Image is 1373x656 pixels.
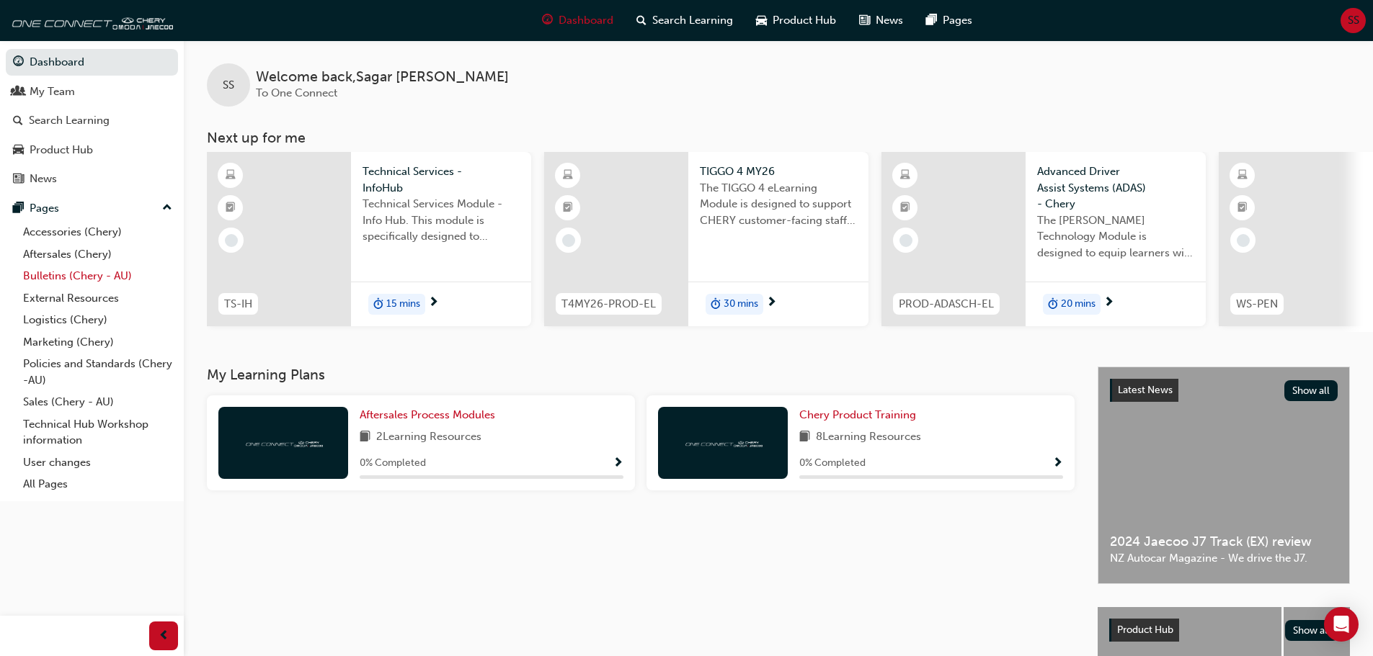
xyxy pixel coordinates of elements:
span: learningResourceType_ELEARNING-icon [900,166,910,185]
img: oneconnect [7,6,173,35]
a: TS-IHTechnical Services - InfoHubTechnical Services Module - Info Hub. This module is specificall... [207,152,531,326]
span: learningRecordVerb_NONE-icon [225,234,238,247]
span: search-icon [636,12,646,30]
span: 20 mins [1061,296,1096,313]
a: news-iconNews [848,6,915,35]
a: My Team [6,78,178,105]
span: Show Progress [613,457,623,470]
button: Show all [1284,380,1338,401]
span: Search Learning [652,12,733,29]
span: SS [1348,12,1359,29]
span: Aftersales Process Modules [360,408,495,421]
span: Advanced Driver Assist Systems (ADAS) - Chery [1037,163,1194,212]
h3: Next up for me [184,130,1373,146]
span: guage-icon [13,56,24,69]
a: pages-iconPages [915,6,984,35]
span: The [PERSON_NAME] Technology Module is designed to equip learners with essential knowledge about ... [1037,212,1194,261]
div: Product Hub [30,142,93,158]
a: Chery Product Training [799,407,922,423]
div: Open Intercom Messenger [1324,607,1359,642]
span: News [876,12,903,29]
span: book-icon [360,428,370,446]
span: Product Hub [1117,624,1173,636]
div: Search Learning [29,112,110,129]
span: 15 mins [386,296,420,313]
span: duration-icon [373,295,383,314]
a: News [6,166,178,192]
span: learningResourceType_ELEARNING-icon [226,166,236,185]
span: 0 % Completed [360,455,426,472]
div: Pages [30,200,59,217]
button: Show Progress [1052,454,1063,472]
a: search-iconSearch Learning [625,6,745,35]
a: T4MY26-PROD-ELTIGGO 4 MY26The TIGGO 4 eLearning Module is designed to support CHERY customer-faci... [544,152,868,326]
span: TIGGO 4 MY26 [700,163,857,180]
button: DashboardMy TeamSearch LearningProduct HubNews [6,46,178,195]
span: car-icon [756,12,767,30]
span: search-icon [13,114,23,127]
a: External Resources [17,287,178,310]
a: Product HubShow all [1109,619,1338,642]
span: next-icon [1103,297,1114,310]
a: Marketing (Chery) [17,331,178,354]
span: booktick-icon [1238,199,1248,217]
img: oneconnect [244,436,323,449]
span: SS [223,77,234,94]
span: Latest News [1118,384,1173,396]
a: Product Hub [6,137,178,163]
span: pages-icon [13,202,24,215]
a: Bulletins (Chery - AU) [17,265,178,287]
span: people-icon [13,86,24,99]
span: T4MY26-PROD-EL [561,296,656,313]
span: news-icon [859,12,870,30]
span: Product Hub [773,12,836,29]
a: Policies and Standards (Chery -AU) [17,353,178,391]
a: Aftersales Process Modules [360,407,501,423]
span: 2 Learning Resources [376,428,481,446]
span: news-icon [13,173,24,186]
button: Pages [6,195,178,222]
span: learningRecordVerb_NONE-icon [1237,234,1250,247]
div: News [30,171,57,187]
a: Search Learning [6,107,178,134]
span: next-icon [766,297,777,310]
span: Welcome back , Sagar [PERSON_NAME] [256,69,509,86]
span: learningRecordVerb_NONE-icon [562,234,575,247]
span: learningResourceType_ELEARNING-icon [1238,166,1248,185]
span: Chery Product Training [799,408,916,421]
span: To One Connect [256,86,337,99]
h3: My Learning Plans [207,367,1075,383]
span: The TIGGO 4 eLearning Module is designed to support CHERY customer-facing staff with the product ... [700,180,857,229]
a: guage-iconDashboard [530,6,625,35]
span: prev-icon [159,627,169,645]
a: Aftersales (Chery) [17,243,178,266]
span: Dashboard [559,12,613,29]
span: WS-PEN [1236,296,1278,313]
a: PROD-ADASCH-ELAdvanced Driver Assist Systems (ADAS) - CheryThe [PERSON_NAME] Technology Module is... [881,152,1206,326]
span: 0 % Completed [799,455,866,472]
a: car-iconProduct Hub [745,6,848,35]
span: booktick-icon [900,199,910,217]
span: Technical Services - InfoHub [363,163,520,196]
span: TS-IH [224,296,252,313]
span: 30 mins [724,296,758,313]
div: My Team [30,84,75,100]
button: SS [1341,8,1366,33]
a: Latest NewsShow all2024 Jaecoo J7 Track (EX) reviewNZ Autocar Magazine - We drive the J7. [1098,367,1350,584]
span: booktick-icon [226,199,236,217]
a: Logistics (Chery) [17,309,178,331]
span: Technical Services Module - Info Hub. This module is specifically designed to address the require... [363,196,520,245]
span: guage-icon [542,12,553,30]
span: learningResourceType_ELEARNING-icon [563,166,573,185]
span: up-icon [162,199,172,217]
span: Show Progress [1052,457,1063,470]
a: Latest NewsShow all [1110,379,1338,402]
span: Pages [943,12,972,29]
button: Show all [1285,620,1339,641]
a: All Pages [17,473,178,495]
a: User changes [17,451,178,474]
span: NZ Autocar Magazine - We drive the J7. [1110,550,1338,567]
span: pages-icon [926,12,937,30]
span: PROD-ADASCH-EL [899,296,994,313]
